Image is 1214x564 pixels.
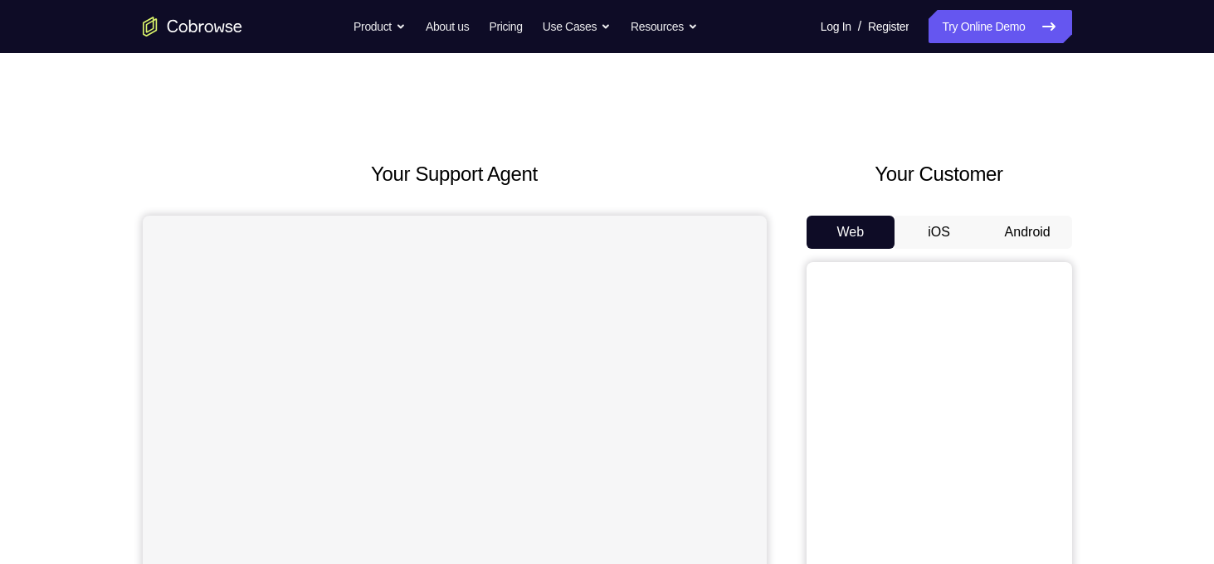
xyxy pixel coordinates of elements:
[807,216,895,249] button: Web
[868,10,909,43] a: Register
[821,10,851,43] a: Log In
[143,17,242,36] a: Go to the home page
[631,10,698,43] button: Resources
[353,10,406,43] button: Product
[143,159,767,189] h2: Your Support Agent
[858,17,861,36] span: /
[489,10,522,43] a: Pricing
[895,216,983,249] button: iOS
[983,216,1072,249] button: Android
[543,10,611,43] button: Use Cases
[426,10,469,43] a: About us
[807,159,1072,189] h2: Your Customer
[929,10,1071,43] a: Try Online Demo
